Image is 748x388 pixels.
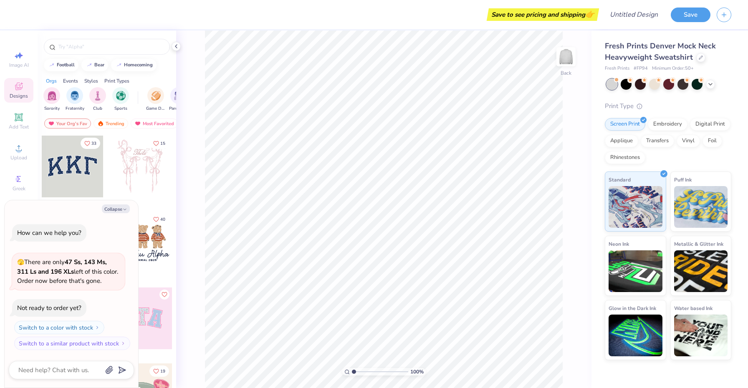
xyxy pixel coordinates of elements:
span: Puff Ink [674,175,692,184]
div: Not ready to order yet? [17,304,81,312]
span: 👉 [585,9,594,19]
div: Save to see pricing and shipping [489,8,597,21]
img: Game Day Image [151,91,161,101]
button: Switch to a similar product with stock [14,337,130,350]
button: homecoming [111,59,157,71]
span: Glow in the Dark Ink [609,304,656,312]
img: Club Image [93,91,102,101]
div: Vinyl [677,135,700,147]
button: bear [81,59,108,71]
div: Transfers [641,135,674,147]
div: Back [561,69,571,77]
div: Digital Print [690,118,730,131]
span: Designs [10,93,28,99]
button: filter button [43,87,60,112]
button: filter button [169,87,188,112]
span: Greek [13,185,25,192]
span: 33 [91,141,96,146]
button: Like [149,365,169,377]
img: Back [558,48,574,65]
button: Switch to a color with stock [14,321,104,334]
div: How can we help you? [17,229,81,237]
span: 19 [160,369,165,373]
span: Upload [10,154,27,161]
div: Print Type [605,101,731,111]
div: football [57,63,75,67]
button: Save [671,8,710,22]
div: filter for Sorority [43,87,60,112]
img: trend_line.gif [116,63,122,68]
span: Image AI [9,62,29,68]
div: Most Favorited [131,118,178,128]
img: Fraternity Image [70,91,79,101]
span: 40 [160,217,165,222]
div: Rhinestones [605,151,645,164]
button: filter button [146,87,165,112]
span: Club [93,106,102,112]
img: trend_line.gif [86,63,93,68]
img: Puff Ink [674,186,728,228]
span: Game Day [146,106,165,112]
img: Sorority Image [47,91,57,101]
span: Sorority [44,106,60,112]
img: Glow in the Dark Ink [609,315,662,356]
span: There are only left of this color. Order now before that's gone. [17,258,118,285]
img: Parent's Weekend Image [174,91,184,101]
div: Screen Print [605,118,645,131]
span: Fresh Prints Denver Mock Neck Heavyweight Sweatshirt [605,41,716,62]
span: Neon Ink [609,239,629,248]
div: filter for Club [89,87,106,112]
span: # FP94 [634,65,648,72]
img: most_fav.gif [134,121,141,126]
div: filter for Game Day [146,87,165,112]
button: filter button [89,87,106,112]
div: Trending [93,118,128,128]
div: Styles [84,77,98,85]
button: Like [81,138,100,149]
div: Embroidery [648,118,687,131]
span: Water based Ink [674,304,713,312]
div: filter for Sports [112,87,129,112]
img: Neon Ink [609,250,662,292]
strong: 47 Ss, 143 Ms, 311 Ls and 196 XLs [17,258,107,276]
button: Collapse [102,204,130,213]
button: Like [149,214,169,225]
span: Standard [609,175,631,184]
button: Like [149,138,169,149]
span: 15 [160,141,165,146]
span: Parent's Weekend [169,106,188,112]
input: Untitled Design [603,6,665,23]
span: Add Text [9,123,29,130]
img: Metallic & Glitter Ink [674,250,728,292]
span: 100 % [410,368,424,375]
div: Events [63,77,78,85]
span: Fraternity [66,106,84,112]
img: Switch to a color with stock [95,325,100,330]
div: Foil [703,135,722,147]
div: Applique [605,135,638,147]
img: Water based Ink [674,315,728,356]
span: Metallic & Glitter Ink [674,239,723,248]
button: filter button [66,87,84,112]
div: Print Types [104,77,129,85]
img: trending.gif [97,121,104,126]
input: Try "Alpha" [58,43,164,51]
img: most_fav.gif [48,121,55,126]
button: filter button [112,87,129,112]
div: Orgs [46,77,57,85]
img: Standard [609,186,662,228]
button: Like [159,290,169,300]
span: Fresh Prints [605,65,629,72]
span: Sports [114,106,127,112]
img: Switch to a similar product with stock [121,341,126,346]
div: filter for Fraternity [66,87,84,112]
div: bear [94,63,104,67]
button: football [44,59,78,71]
div: homecoming [124,63,153,67]
span: 🫣 [17,258,24,266]
div: Your Org's Fav [44,118,91,128]
div: filter for Parent's Weekend [169,87,188,112]
span: Minimum Order: 50 + [652,65,694,72]
img: trend_line.gif [48,63,55,68]
img: Sports Image [116,91,126,101]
